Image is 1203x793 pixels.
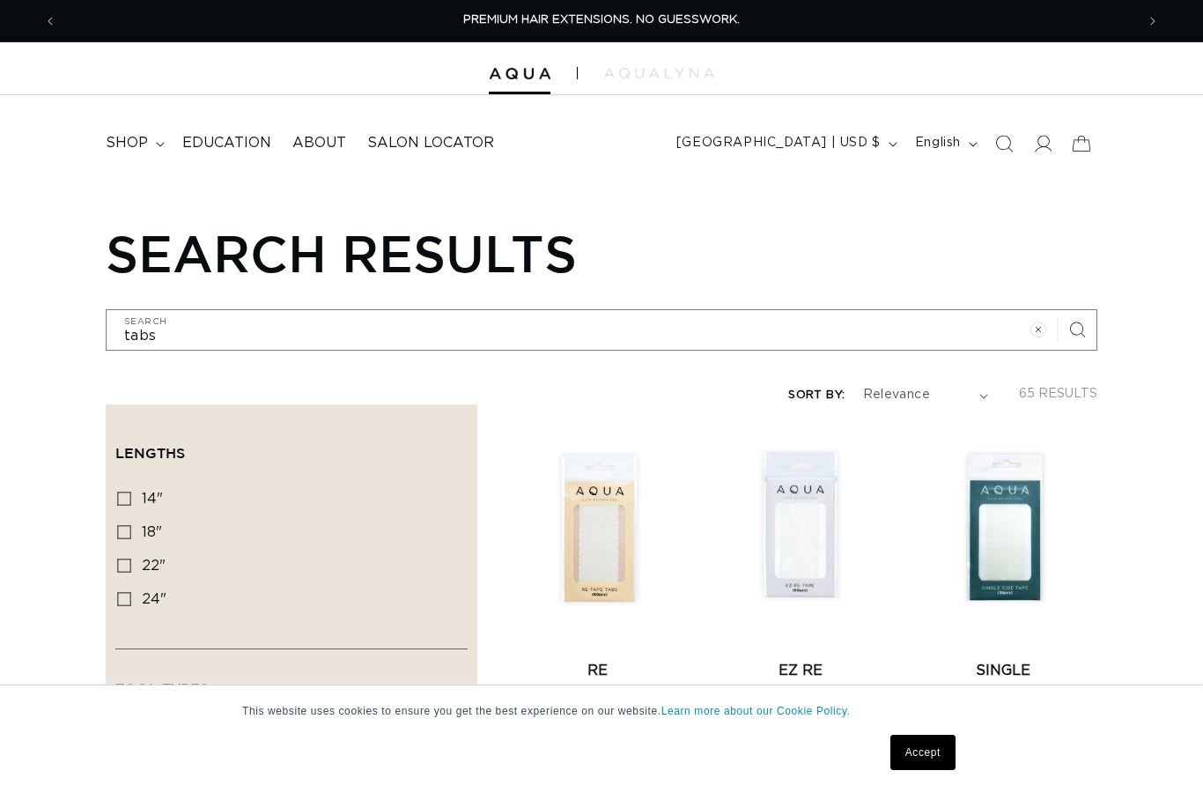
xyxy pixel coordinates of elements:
[95,123,172,163] summary: shop
[292,134,346,152] span: About
[1058,310,1096,349] button: Search
[115,680,209,696] span: Tool Types
[172,123,282,163] a: Education
[890,735,956,770] a: Accept
[915,134,961,152] span: English
[985,124,1023,163] summary: Search
[282,123,357,163] a: About
[367,134,494,152] span: Salon Locator
[904,127,985,160] button: English
[142,559,166,573] span: 22"
[1019,310,1058,349] button: Clear search term
[182,134,271,152] span: Education
[115,445,185,461] span: Lengths
[115,414,468,478] summary: Lengths (0 selected)
[107,310,1096,350] input: Search
[666,127,904,160] button: [GEOGRAPHIC_DATA] | USD $
[463,14,740,26] span: PREMIUM HAIR EXTENSIONS. NO GUESSWORK.
[357,123,505,163] a: Salon Locator
[1019,388,1097,400] span: 65 results
[676,134,881,152] span: [GEOGRAPHIC_DATA] | USD $
[142,525,162,539] span: 18"
[142,492,163,506] span: 14"
[115,649,468,713] summary: Tool Types (0 selected)
[142,592,166,606] span: 24"
[489,68,550,80] img: Aqua Hair Extensions
[604,68,714,78] img: aqualyna.com
[661,705,851,717] a: Learn more about our Cookie Policy.
[31,4,70,38] button: Previous announcement
[242,703,961,719] p: This website uses cookies to ensure you get the best experience on our website.
[909,660,1097,702] a: Single Sided Tape Tabs
[504,660,692,702] a: Re Tape Tabs
[106,134,148,152] span: shop
[706,660,895,702] a: EZ Re Tape Tabs
[788,389,845,401] label: Sort by:
[106,223,1097,283] h1: Search results
[1133,4,1172,38] button: Next announcement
